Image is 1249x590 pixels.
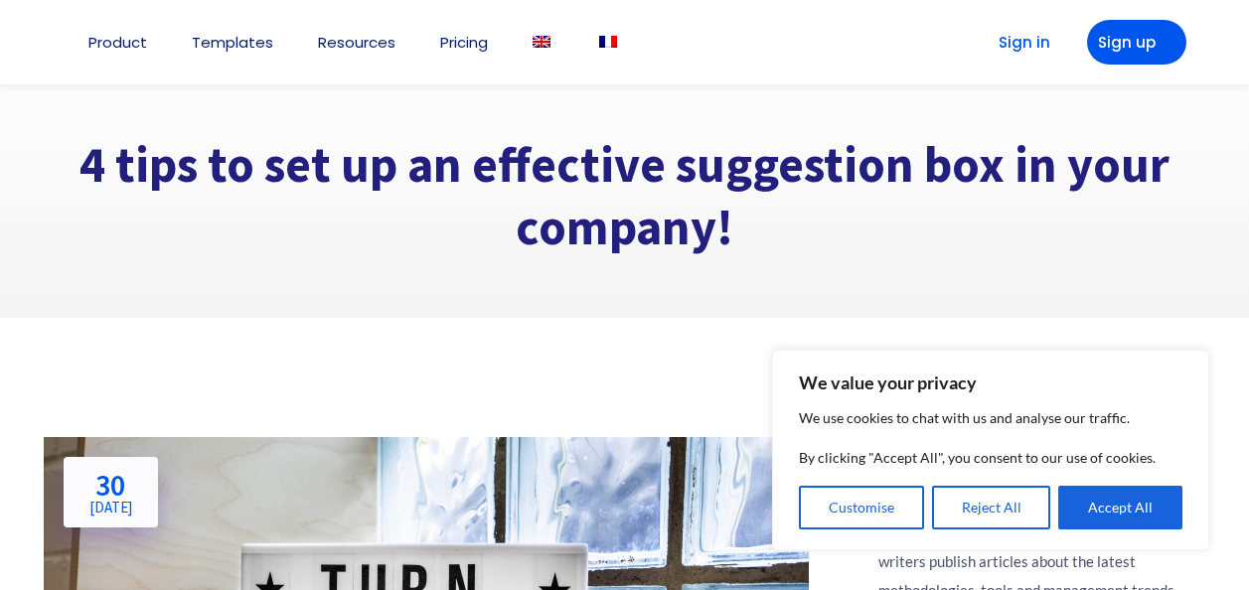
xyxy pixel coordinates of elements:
[89,470,132,515] h2: 30
[1058,486,1182,529] button: Accept All
[440,35,488,50] a: Pricing
[932,486,1051,529] button: Reject All
[318,35,395,50] a: Resources
[89,500,132,515] span: [DATE]
[799,446,1182,470] p: By clicking "Accept All", you consent to our use of cookies.
[799,370,1182,394] p: We value your privacy
[88,35,147,50] a: Product
[1087,20,1186,65] a: Sign up
[799,406,1182,430] p: We use cookies to chat with us and analyse our traffic.
[599,36,617,48] img: French
[192,35,273,50] a: Templates
[44,134,1206,258] h1: 4 tips to set up an effective suggestion box in your company!
[64,457,158,527] a: 30[DATE]
[968,20,1067,65] a: Sign in
[799,486,924,529] button: Customise
[533,36,550,48] img: English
